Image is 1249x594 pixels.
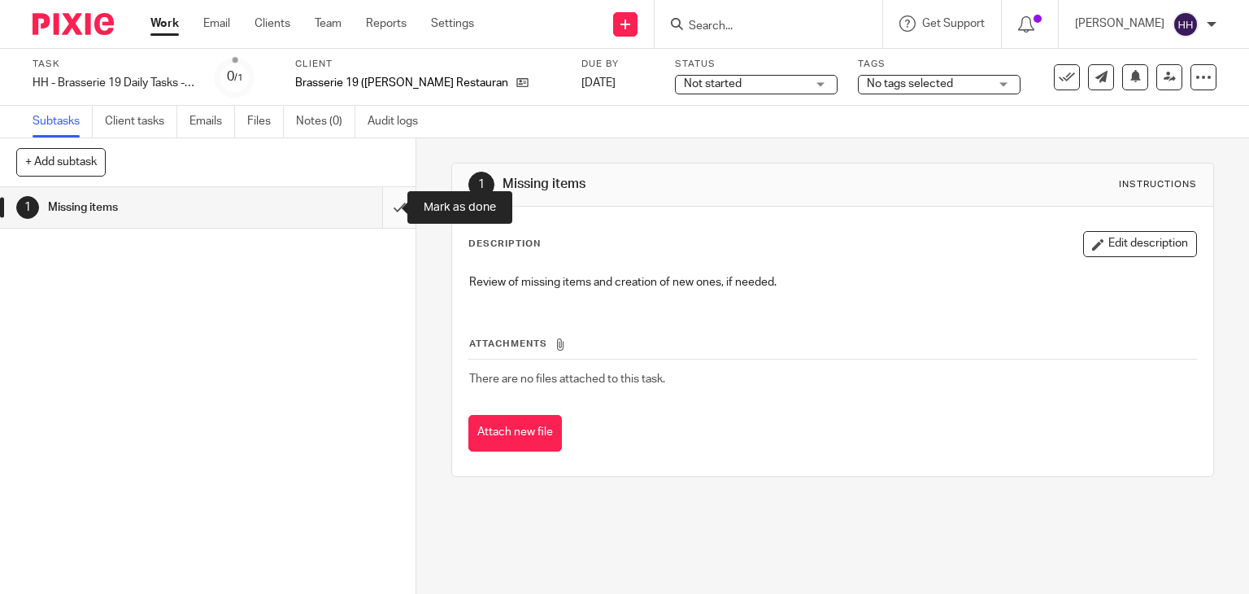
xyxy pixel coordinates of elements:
span: Not started [684,78,742,90]
a: Client tasks [105,106,177,138]
h1: Missing items [503,176,867,193]
input: Search [687,20,833,34]
small: /1 [234,73,243,82]
div: 1 [16,196,39,219]
a: Email [203,15,230,32]
div: Instructions [1119,178,1197,191]
button: Attach new file [468,415,562,452]
a: Subtasks [33,106,93,138]
span: [DATE] [581,77,616,89]
div: HH - Brasserie 19 Daily Tasks - Monday [33,75,195,91]
a: Team [315,15,342,32]
img: Pixie [33,13,114,35]
button: Edit description [1083,231,1197,257]
a: Reports [366,15,407,32]
span: Get Support [922,18,985,29]
div: 0 [227,68,243,86]
a: Files [247,106,284,138]
label: Task [33,58,195,71]
a: Settings [431,15,474,32]
div: 1 [468,172,494,198]
label: Due by [581,58,655,71]
a: Notes (0) [296,106,355,138]
h1: Missing items [48,195,260,220]
img: svg%3E [1173,11,1199,37]
label: Tags [858,58,1021,71]
span: Attachments [469,339,547,348]
div: HH - Brasserie 19 Daily Tasks - [DATE] [33,75,195,91]
label: Client [295,58,561,71]
a: Work [150,15,179,32]
p: Description [468,238,541,251]
button: + Add subtask [16,148,106,176]
label: Status [675,58,838,71]
span: No tags selected [867,78,953,90]
a: Clients [255,15,290,32]
a: Emails [189,106,235,138]
p: Brasserie 19 ([PERSON_NAME] Restaurant, LLC) [295,75,508,91]
p: Review of missing items and creation of new ones, if needed. [469,274,1197,290]
span: There are no files attached to this task. [469,373,665,385]
p: [PERSON_NAME] [1075,15,1164,32]
a: Audit logs [368,106,430,138]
